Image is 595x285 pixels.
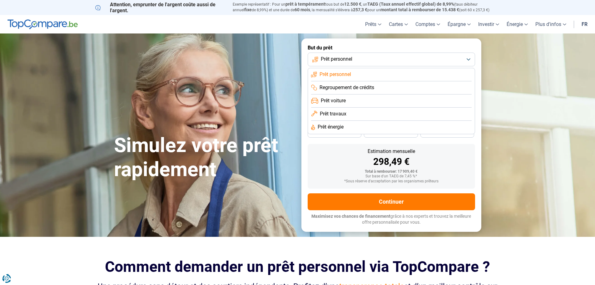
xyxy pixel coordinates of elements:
[7,19,78,29] img: TopCompare
[318,124,344,130] span: Prêt énergie
[313,149,470,154] div: Estimation mensuelle
[313,157,470,166] div: 298,49 €
[95,2,225,13] p: Attention, emprunter de l'argent coûte aussi de l'argent.
[532,15,570,33] a: Plus d'infos
[440,131,454,135] span: 24 mois
[244,7,252,12] span: fixe
[353,7,367,12] span: 257,3 €
[308,213,475,226] p: grâce à nos experts et trouvez la meilleure offre personnalisée pour vous.
[367,2,454,7] span: TAEG (Taux annuel effectif global) de 8,99%
[385,15,412,33] a: Cartes
[380,7,459,12] span: montant total à rembourser de 15.438 €
[308,53,475,66] button: Prêt personnel
[384,131,398,135] span: 30 mois
[285,2,325,7] span: prêt à tempérament
[308,45,475,51] label: But du prêt
[313,170,470,174] div: Total à rembourser: 17 909,40 €
[320,84,374,91] span: Regroupement de crédits
[114,134,294,182] h1: Simulez votre prêt rapidement
[578,15,591,33] a: fr
[321,97,346,104] span: Prêt voiture
[503,15,532,33] a: Énergie
[95,258,500,275] h2: Comment demander un prêt personnel via TopCompare ?
[295,7,310,12] span: 60 mois
[361,15,385,33] a: Prêts
[313,179,470,184] div: *Sous réserve d'acceptation par les organismes prêteurs
[328,131,341,135] span: 36 mois
[412,15,444,33] a: Comptes
[313,174,470,179] div: Sur base d'un TAEG de 7,45 %*
[444,15,474,33] a: Épargne
[344,2,361,7] span: 12.500 €
[320,110,346,117] span: Prêt travaux
[320,71,351,78] span: Prêt personnel
[321,56,352,63] span: Prêt personnel
[308,193,475,210] button: Continuer
[474,15,503,33] a: Investir
[311,214,390,219] span: Maximisez vos chances de financement
[233,2,500,13] p: Exemple représentatif : Pour un tous but de , un (taux débiteur annuel de 8,99%) et une durée de ...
